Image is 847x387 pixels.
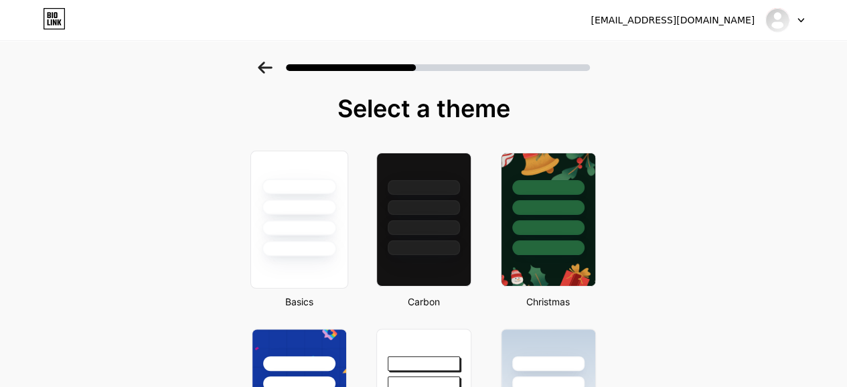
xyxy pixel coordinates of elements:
[246,95,601,122] div: Select a theme
[765,7,790,33] img: healthbenefit
[591,13,755,27] div: [EMAIL_ADDRESS][DOMAIN_NAME]
[497,295,600,309] div: Christmas
[372,295,475,309] div: Carbon
[248,295,351,309] div: Basics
